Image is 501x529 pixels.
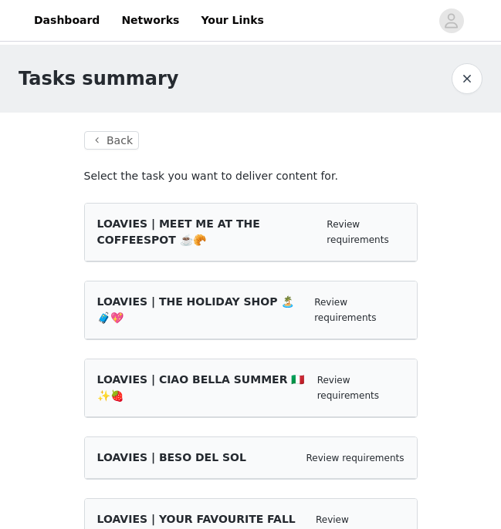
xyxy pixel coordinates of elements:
a: Review requirements [317,375,379,401]
div: avatar [444,8,459,33]
button: Back [84,131,140,150]
p: Select the task you want to deliver content for. [84,168,418,184]
h1: Tasks summary [19,65,178,93]
a: Networks [112,3,188,38]
span: LOAVIES | MEET ME AT THE COFFEESPOT ☕️🥐 [97,217,260,246]
a: Review requirements [314,297,376,323]
a: Review requirements [306,453,405,463]
a: Your Links [191,3,273,38]
span: LOAVIES | CIAO BELLA SUMMER 🇮🇹✨🍓 [97,373,305,402]
a: Review requirements [327,219,388,245]
a: Dashboard [25,3,109,38]
span: LOAVIES | THE HOLIDAY SHOP 🏝️🧳💖 [97,295,295,324]
span: LOAVIES | BESO DEL SOL [97,451,246,463]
